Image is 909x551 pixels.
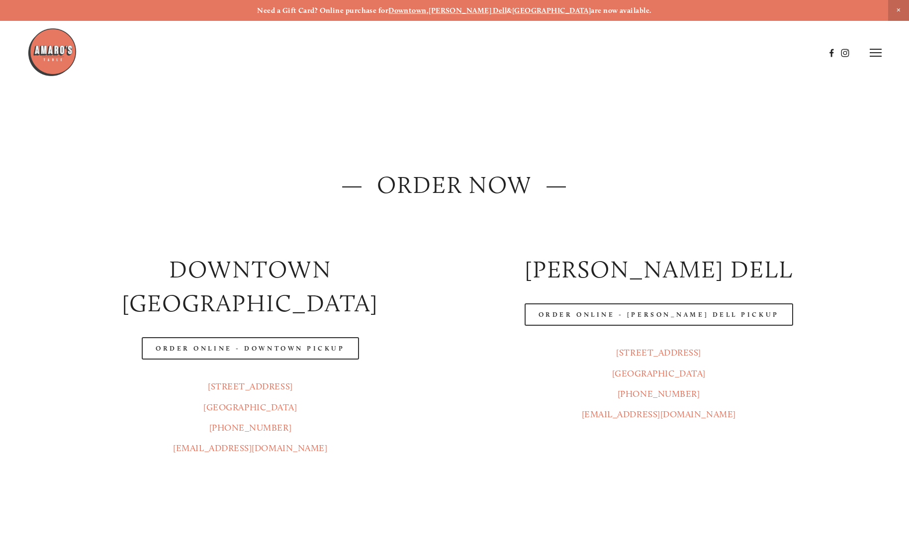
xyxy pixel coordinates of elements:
[142,337,359,360] a: Order Online - Downtown pickup
[429,6,507,15] a: [PERSON_NAME] Dell
[618,388,700,399] a: [PHONE_NUMBER]
[591,6,651,15] strong: are now available.
[208,381,293,392] a: [STREET_ADDRESS]
[512,6,591,15] a: [GEOGRAPHIC_DATA]
[507,6,512,15] strong: &
[209,422,292,433] a: [PHONE_NUMBER]
[257,6,388,15] strong: Need a Gift Card? Online purchase for
[55,253,446,320] h2: Downtown [GEOGRAPHIC_DATA]
[525,303,793,326] a: Order Online - [PERSON_NAME] Dell Pickup
[203,402,297,413] a: [GEOGRAPHIC_DATA]
[616,347,701,358] a: [STREET_ADDRESS]
[582,409,736,420] a: [EMAIL_ADDRESS][DOMAIN_NAME]
[388,6,427,15] a: Downtown
[463,253,854,286] h2: [PERSON_NAME] DELL
[173,443,327,454] a: [EMAIL_ADDRESS][DOMAIN_NAME]
[612,368,706,379] a: [GEOGRAPHIC_DATA]
[55,168,855,202] h2: — ORDER NOW —
[27,27,77,77] img: Amaro's Table
[427,6,429,15] strong: ,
